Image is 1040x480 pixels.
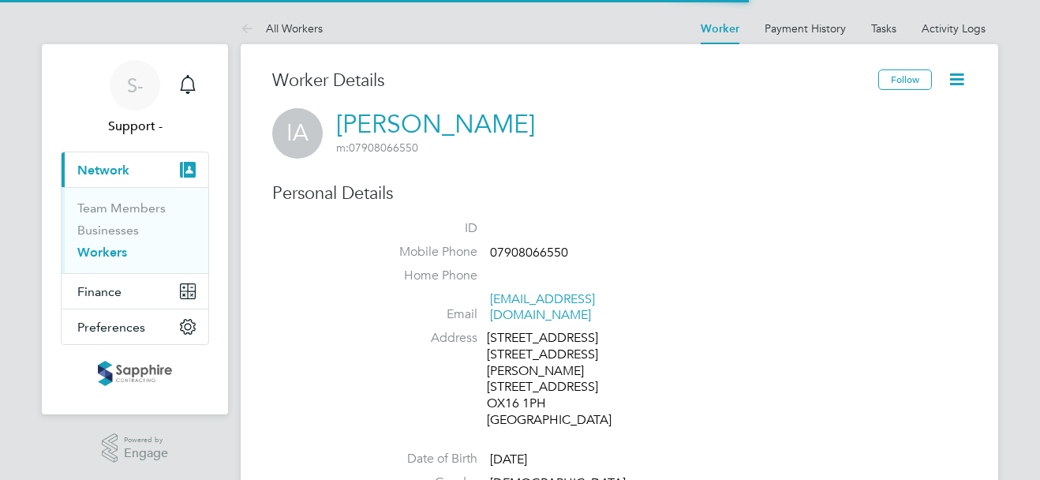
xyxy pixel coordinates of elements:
[62,274,208,309] button: Finance
[490,452,527,467] span: [DATE]
[490,245,568,261] span: 07908066550
[77,163,129,178] span: Network
[62,152,208,187] button: Network
[61,361,209,386] a: Go to home page
[367,306,477,323] label: Email
[272,69,878,92] h3: Worker Details
[878,69,932,90] button: Follow
[42,44,228,414] nav: Main navigation
[124,433,168,447] span: Powered by
[61,60,209,136] a: S-Support -
[367,220,477,237] label: ID
[765,21,846,36] a: Payment History
[241,21,323,36] a: All Workers
[922,21,986,36] a: Activity Logs
[62,309,208,344] button: Preferences
[336,141,418,155] span: 07908066550
[272,108,323,159] span: IA
[367,451,477,467] label: Date of Birth
[77,223,139,238] a: Businesses
[98,361,172,386] img: sapphire-logo-retina.png
[124,447,168,460] span: Engage
[367,268,477,284] label: Home Phone
[77,201,166,216] a: Team Members
[701,22,739,36] a: Worker
[336,109,535,140] a: [PERSON_NAME]
[77,284,122,299] span: Finance
[62,187,208,273] div: Network
[871,21,896,36] a: Tasks
[490,291,595,324] a: [EMAIL_ADDRESS][DOMAIN_NAME]
[367,244,477,261] label: Mobile Phone
[367,330,477,347] label: Address
[102,433,169,463] a: Powered byEngage
[77,245,127,260] a: Workers
[272,182,967,205] h3: Personal Details
[336,141,349,155] span: m:
[61,117,209,136] span: Support -
[77,320,145,335] span: Preferences
[127,75,144,96] span: S-
[487,330,637,429] div: [STREET_ADDRESS] [STREET_ADDRESS][PERSON_NAME] [STREET_ADDRESS] OX16 1PH [GEOGRAPHIC_DATA]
